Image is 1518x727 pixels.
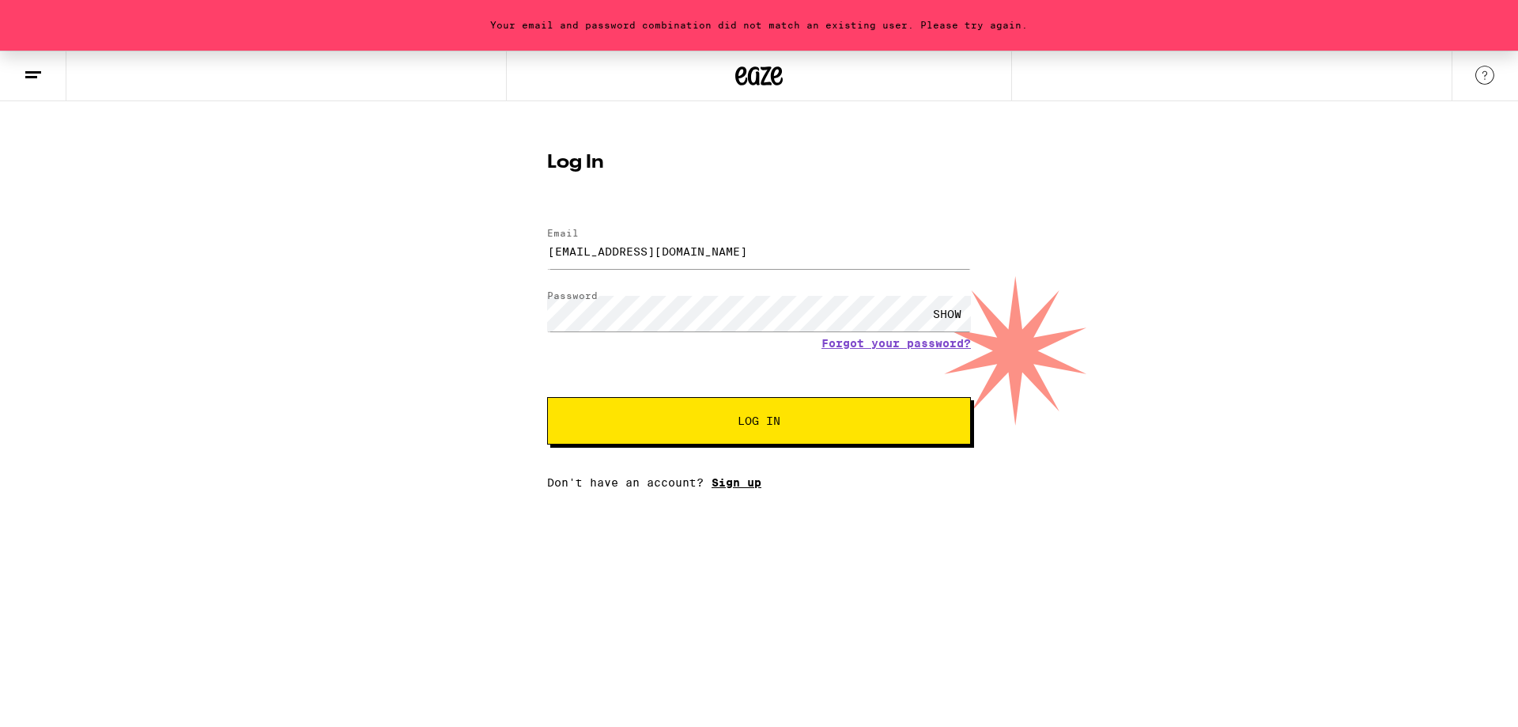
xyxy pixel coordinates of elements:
div: Don't have an account? [547,476,971,489]
h1: Log In [547,153,971,172]
a: Forgot your password? [821,337,971,350]
button: Log In [547,397,971,445]
span: Hi. Need any help? [9,11,114,24]
a: Sign up [712,476,761,489]
span: Log In [738,415,780,426]
label: Email [547,228,579,238]
input: Email [547,233,971,269]
div: SHOW [923,296,971,331]
label: Password [547,290,598,301]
